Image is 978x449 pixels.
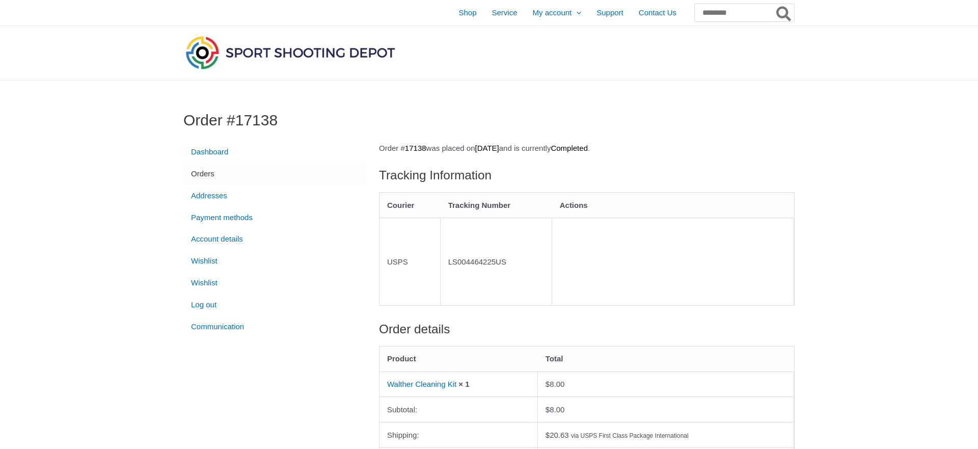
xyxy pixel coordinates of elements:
span: 8.00 [546,405,565,414]
bdi: 8.00 [546,380,565,388]
th: Product [379,347,538,372]
a: Wishlist [183,250,367,272]
th: Total [538,347,794,372]
a: Wishlist [183,272,367,294]
span: 20.63 [546,431,569,439]
span: $ [546,380,550,388]
span: $ [546,431,550,439]
a: Dashboard [183,141,367,163]
p: Order # was placed on and is currently . [379,141,795,155]
h2: Tracking Information [379,167,795,183]
th: Actions [552,193,794,218]
h1: Order #17138 [183,111,795,129]
a: Addresses [183,184,367,206]
a: Account details [183,228,367,250]
td: LS004464225US [441,218,552,305]
a: Orders [183,163,367,184]
small: via USPS First Class Package International [571,432,689,439]
a: Communication [183,315,367,337]
td: USPS [379,218,441,305]
strong: × 1 [458,380,469,388]
nav: Account pages [183,141,367,338]
h2: Order details [379,321,795,337]
th: Subtotal: [379,397,538,422]
span: $ [546,405,550,414]
a: Walther Cleaning Kit [387,380,456,388]
img: Sport Shooting Depot [183,34,397,71]
mark: 17138 [405,144,426,152]
span: Courier [387,201,414,209]
mark: [DATE] [475,144,499,152]
button: Search [774,4,794,21]
th: Shipping: [379,422,538,447]
a: Payment methods [183,206,367,228]
a: Log out [183,294,367,315]
mark: Completed [551,144,588,152]
span: Tracking Number [448,201,511,209]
